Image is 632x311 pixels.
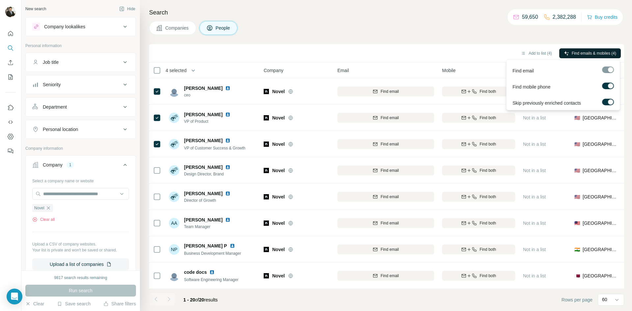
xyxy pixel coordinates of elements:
div: New search [25,6,46,12]
span: 🇺🇸 [574,141,580,147]
span: People [216,25,231,31]
button: Find both [442,218,515,228]
div: 1 [66,162,74,168]
span: 🇲🇾 [574,220,580,226]
span: [GEOGRAPHIC_DATA] [583,194,618,200]
img: Avatar [169,192,179,202]
span: Novel [272,141,285,147]
button: Company1 [26,157,136,175]
span: Find both [480,168,496,173]
span: 🇶🇦 [574,272,580,279]
button: Find both [442,166,515,175]
span: Find both [480,246,496,252]
span: VP of Product [184,118,238,124]
button: Find both [442,271,515,281]
span: 4 selected [166,67,187,74]
button: Find both [442,192,515,202]
span: Novel [272,194,285,200]
span: 🇮🇳 [574,246,580,253]
button: Enrich CSV [5,57,16,68]
span: Director of Growth [184,197,238,203]
span: code docs [184,269,207,275]
button: Use Surfe API [5,116,16,128]
span: [PERSON_NAME] [184,217,223,223]
span: Novel [34,205,44,211]
p: Upload a CSV of company websites. [32,241,129,247]
span: Find email [381,168,399,173]
img: Avatar [169,86,179,97]
button: Find email [337,113,434,123]
button: Dashboard [5,131,16,143]
span: [PERSON_NAME] [184,137,223,144]
span: Find both [480,220,496,226]
span: VP of Customer Success & Growth [184,146,246,150]
span: [GEOGRAPHIC_DATA] [583,246,618,253]
button: Hide [115,4,140,14]
span: Find both [480,89,496,94]
button: Find emails & mobiles (4) [559,48,621,58]
button: Find email [337,139,434,149]
span: 1 - 20 [183,297,195,302]
button: Find both [442,245,515,254]
span: Find email [381,273,399,279]
span: [GEOGRAPHIC_DATA] [583,141,618,147]
button: Find email [337,218,434,228]
div: 9817 search results remaining [54,275,107,281]
button: Clear all [32,217,55,222]
button: Quick start [5,28,16,39]
span: Find emails & mobiles (4) [572,50,616,56]
span: Find both [480,273,496,279]
span: [PERSON_NAME] [184,85,223,91]
img: Logo of Novel [264,273,269,278]
button: Search [5,42,16,54]
p: Personal information [25,43,136,49]
button: Upload a list of companies [32,258,129,270]
img: Avatar [169,113,179,123]
span: Find email [381,89,399,94]
button: Find email [337,192,434,202]
img: LinkedIn logo [225,165,230,170]
span: Find both [480,141,496,147]
span: Rows per page [562,297,592,303]
div: Department [43,104,67,110]
img: Logo of Novel [264,89,269,94]
img: LinkedIn logo [225,86,230,91]
span: Find email [381,246,399,252]
span: results [183,297,218,302]
span: Find email [381,141,399,147]
p: Company information [25,145,136,151]
img: Avatar [169,271,179,281]
button: Find both [442,113,515,123]
button: Find both [442,87,515,96]
span: 20 [199,297,204,302]
img: Logo of Novel [264,115,269,120]
button: Save search [57,300,91,307]
span: Software Engineering Manager [184,277,238,282]
span: Novel [272,88,285,95]
img: LinkedIn logo [225,138,230,143]
button: Feedback [5,145,16,157]
span: Novel [272,220,285,226]
span: [GEOGRAPHIC_DATA] [583,167,618,174]
span: Mobile [442,67,456,74]
div: Select a company name or website [32,175,129,184]
span: Company [264,67,283,74]
button: Find email [337,166,434,175]
span: [GEOGRAPHIC_DATA] [583,115,618,121]
button: Find email [337,271,434,281]
img: LinkedIn logo [225,217,230,222]
span: Find email [381,220,399,226]
img: Logo of Novel [264,142,269,147]
span: [GEOGRAPHIC_DATA] [583,272,618,279]
span: Not in a list [523,273,546,278]
button: Share filters [103,300,136,307]
p: 59,650 [522,13,538,21]
img: LinkedIn logo [225,191,230,196]
div: Company [43,162,63,168]
span: Find both [480,115,496,121]
span: Team Manager [184,224,238,230]
button: Find both [442,139,515,149]
span: Find email [381,115,399,121]
span: Find email [381,194,399,200]
span: Business Development Manager [184,251,241,256]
